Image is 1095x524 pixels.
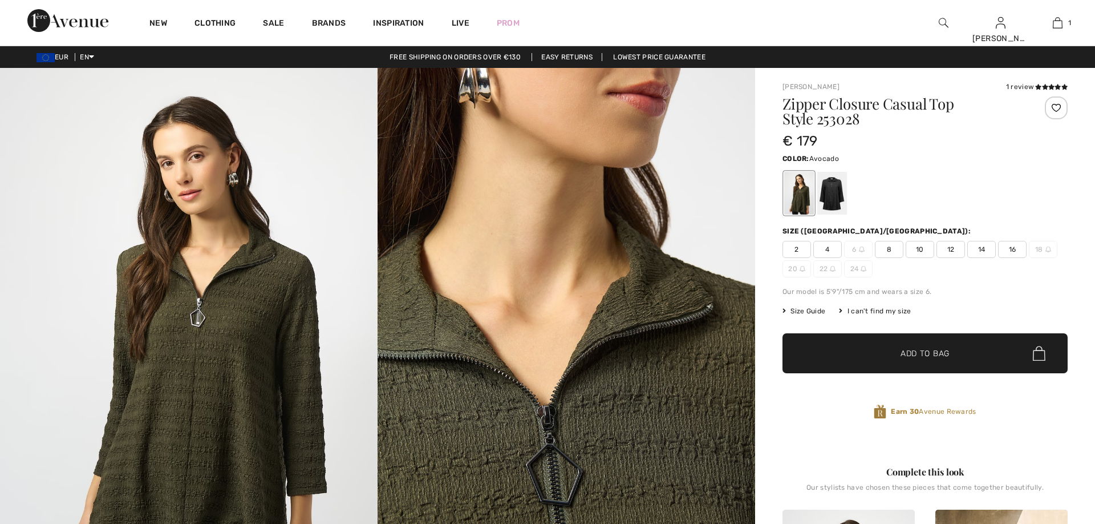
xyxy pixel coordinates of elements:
span: 12 [936,241,965,258]
span: 4 [813,241,842,258]
span: 6 [844,241,873,258]
a: Lowest Price Guarantee [604,53,715,61]
a: Sale [263,18,284,30]
a: Free shipping on orders over €130 [380,53,530,61]
span: Avenue Rewards [891,406,976,417]
span: Size Guide [782,306,825,316]
a: [PERSON_NAME] [782,83,839,91]
span: Inspiration [373,18,424,30]
a: Sign In [996,17,1005,28]
span: 1 [1068,18,1071,28]
span: 2 [782,241,811,258]
div: Avocado [784,172,814,215]
img: ring-m.svg [861,266,866,272]
h1: Zipper Closure Casual Top Style 253028 [782,96,1020,126]
button: Add to Bag [782,333,1068,373]
a: Brands [312,18,346,30]
span: Color: [782,155,809,163]
a: 1 [1029,16,1085,30]
div: Our stylists have chosen these pieces that come together beautifully. [782,483,1068,501]
span: 14 [967,241,996,258]
img: My Info [996,16,1005,30]
img: ring-m.svg [800,266,805,272]
div: Complete this look [782,465,1068,479]
a: Clothing [194,18,236,30]
img: Euro [36,53,55,62]
span: 22 [813,260,842,277]
span: 10 [906,241,934,258]
span: EN [80,53,94,61]
span: 8 [875,241,903,258]
span: € 179 [782,133,818,149]
img: ring-m.svg [1045,247,1051,252]
img: ring-m.svg [830,266,836,272]
div: I can't find my size [839,306,911,316]
img: 1ère Avenue [27,9,108,32]
span: Avocado [809,155,839,163]
span: 24 [844,260,873,277]
div: Our model is 5'9"/175 cm and wears a size 6. [782,287,1068,297]
img: Avenue Rewards [874,404,886,420]
a: Live [452,17,469,29]
div: Size ([GEOGRAPHIC_DATA]/[GEOGRAPHIC_DATA]): [782,226,973,236]
img: Bag.svg [1033,346,1045,361]
span: 16 [998,241,1027,258]
img: search the website [939,16,948,30]
div: 1 review [1006,82,1068,92]
span: 18 [1029,241,1057,258]
a: New [149,18,167,30]
span: Add to Bag [901,348,950,360]
a: Easy Returns [532,53,602,61]
div: Black [817,172,847,215]
span: EUR [36,53,73,61]
span: 20 [782,260,811,277]
a: Prom [497,17,520,29]
div: [PERSON_NAME] [972,33,1028,45]
img: My Bag [1053,16,1062,30]
img: ring-m.svg [859,247,865,252]
strong: Earn 30 [891,408,919,416]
